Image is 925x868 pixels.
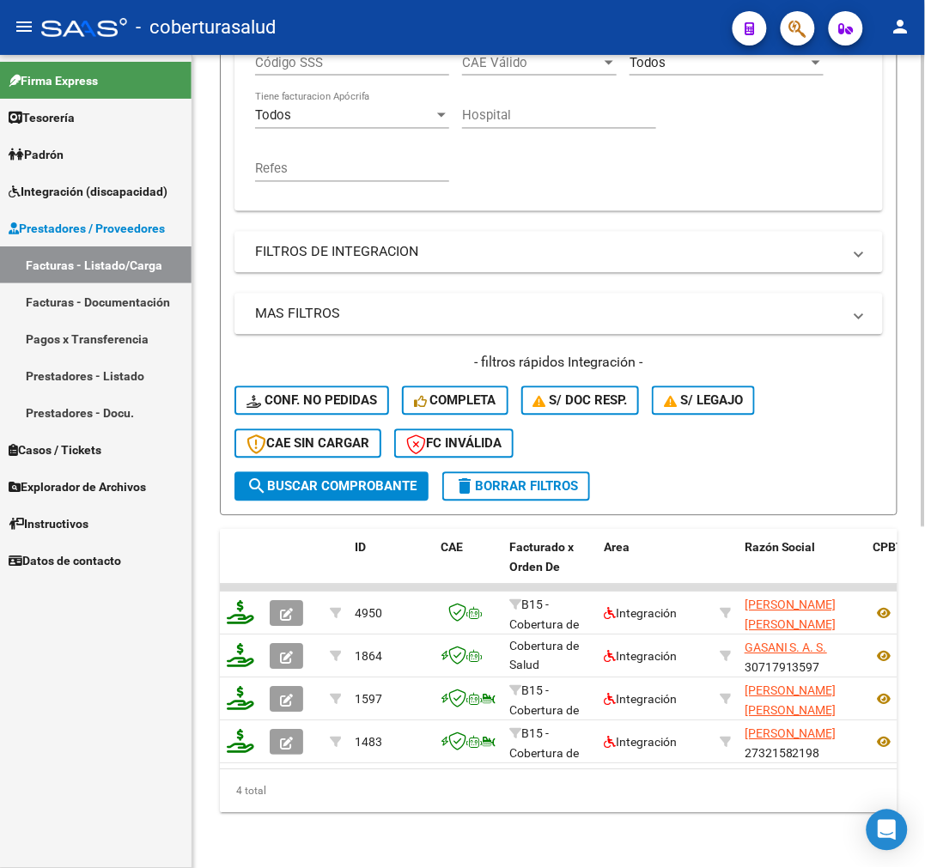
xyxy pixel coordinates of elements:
[604,541,630,555] span: Area
[234,472,429,501] button: Buscar Comprobante
[454,479,578,495] span: Borrar Filtros
[355,693,382,707] span: 1597
[502,530,597,605] datatable-header-cell: Facturado x Orden De
[255,305,842,324] mat-panel-title: MAS FILTROS
[521,386,640,416] button: S/ Doc Resp.
[745,596,860,632] div: 27297380058
[509,541,574,574] span: Facturado x Orden De
[234,429,381,458] button: CAE SIN CARGAR
[234,232,883,273] mat-expansion-panel-header: FILTROS DE INTEGRACION
[136,9,276,46] span: - coberturasalud
[896,600,918,628] i: Descargar documento
[246,479,417,495] span: Buscar Comprobante
[442,472,590,501] button: Borrar Filtros
[434,530,502,605] datatable-header-cell: CAE
[509,620,579,673] span: B15 - Cobertura de Salud
[414,393,496,409] span: Completa
[441,541,463,555] span: CAE
[745,639,860,675] div: 30717913597
[355,541,366,555] span: ID
[745,641,827,655] span: GASANI S. A. S.
[745,541,816,555] span: Razón Social
[9,477,146,496] span: Explorador de Archivos
[652,386,755,416] button: S/ legajo
[255,108,291,124] span: Todos
[355,607,382,621] span: 4950
[896,643,918,671] i: Descargar documento
[9,71,98,90] span: Firma Express
[745,682,860,718] div: 27357469428
[509,684,579,737] span: B15 - Cobertura de Salud
[234,354,883,373] h4: - filtros rápidos Integración -
[9,182,167,201] span: Integración (discapacidad)
[246,476,267,497] mat-icon: search
[234,294,883,335] mat-expansion-panel-header: MAS FILTROS
[394,429,514,458] button: FC Inválida
[406,436,502,452] span: FC Inválida
[604,607,677,621] span: Integración
[509,727,579,780] span: B15 - Cobertura de Salud
[14,16,34,37] mat-icon: menu
[255,243,842,262] mat-panel-title: FILTROS DE INTEGRACION
[348,530,434,605] datatable-header-cell: ID
[9,219,165,238] span: Prestadores / Proveedores
[896,686,918,713] i: Descargar documento
[355,736,382,750] span: 1483
[509,598,579,652] span: B15 - Cobertura de Salud
[462,55,601,70] span: CAE Válido
[630,55,666,70] span: Todos
[246,393,377,409] span: Conf. no pedidas
[867,810,908,851] div: Open Intercom Messenger
[9,551,121,570] span: Datos de contacto
[604,650,677,664] span: Integración
[891,16,911,37] mat-icon: person
[873,541,904,555] span: CPBT
[738,530,867,605] datatable-header-cell: Razón Social
[220,770,898,813] div: 4 total
[745,598,837,632] span: [PERSON_NAME] [PERSON_NAME]
[9,108,75,127] span: Tesorería
[454,476,475,497] mat-icon: delete
[664,393,743,409] span: S/ legajo
[745,725,860,761] div: 27321582198
[9,514,88,533] span: Instructivos
[604,736,677,750] span: Integración
[402,386,508,416] button: Completa
[234,386,389,416] button: Conf. no pedidas
[533,393,628,409] span: S/ Doc Resp.
[896,729,918,756] i: Descargar documento
[745,684,837,718] span: [PERSON_NAME] [PERSON_NAME]
[604,693,677,707] span: Integración
[246,436,369,452] span: CAE SIN CARGAR
[9,145,64,164] span: Padrón
[355,650,382,664] span: 1864
[9,440,101,459] span: Casos / Tickets
[597,530,713,605] datatable-header-cell: Area
[745,727,837,741] span: [PERSON_NAME]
